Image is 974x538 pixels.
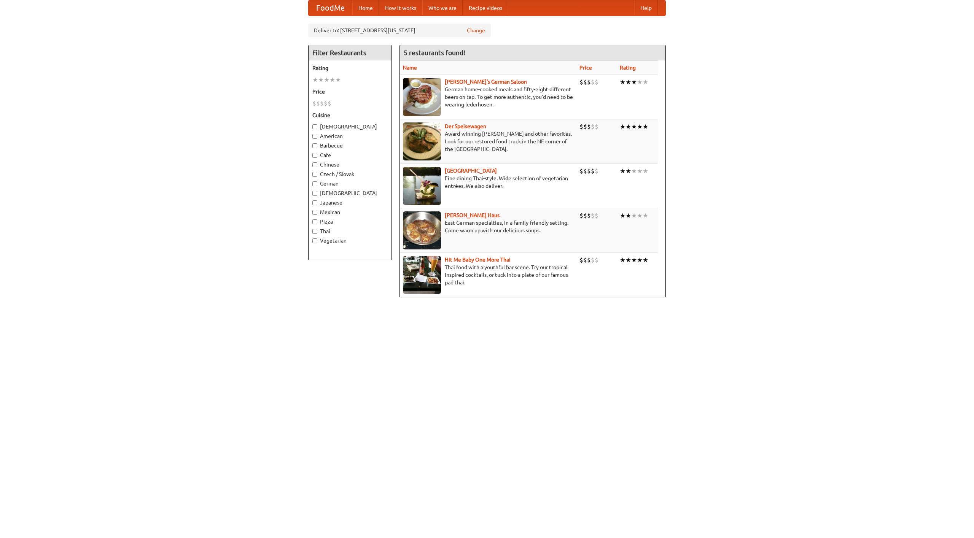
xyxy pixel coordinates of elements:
[445,123,486,129] a: Der Speisewagen
[643,167,648,175] li: ★
[579,167,583,175] li: $
[587,211,591,220] li: $
[312,199,388,206] label: Japanese
[312,181,317,186] input: German
[312,191,317,196] input: [DEMOGRAPHIC_DATA]
[579,122,583,131] li: $
[312,229,317,234] input: Thai
[312,123,388,130] label: [DEMOGRAPHIC_DATA]
[312,134,317,139] input: American
[587,256,591,264] li: $
[312,218,388,225] label: Pizza
[591,122,595,131] li: $
[403,78,441,116] img: esthers.jpg
[324,76,329,84] li: ★
[312,172,317,177] input: Czech / Slovak
[445,79,527,85] a: [PERSON_NAME]'s German Saloon
[445,168,497,174] a: [GEOGRAPHIC_DATA]
[312,64,388,72] h5: Rating
[620,78,625,86] li: ★
[625,122,631,131] li: ★
[620,256,625,264] li: ★
[634,0,658,16] a: Help
[403,130,573,153] p: Award-winning [PERSON_NAME] and other favorites. Look for our restored food truck in the NE corne...
[312,219,317,224] input: Pizza
[579,78,583,86] li: $
[620,167,625,175] li: ★
[352,0,379,16] a: Home
[403,167,441,205] img: satay.jpg
[579,256,583,264] li: $
[312,161,388,168] label: Chinese
[318,76,324,84] li: ★
[643,78,648,86] li: ★
[595,211,598,220] li: $
[312,200,317,205] input: Japanese
[320,99,324,108] li: $
[312,208,388,216] label: Mexican
[625,256,631,264] li: ★
[591,78,595,86] li: $
[403,211,441,249] img: kohlhaus.jpg
[312,132,388,140] label: American
[312,143,317,148] input: Barbecue
[312,189,388,197] label: [DEMOGRAPHIC_DATA]
[643,211,648,220] li: ★
[587,122,591,131] li: $
[404,49,465,56] ng-pluralize: 5 restaurants found!
[403,263,573,286] p: Thai food with a youthful bar scene. Try our tropical inspired cocktails, or tuck into a plate of...
[637,122,643,131] li: ★
[308,24,491,37] div: Deliver to: [STREET_ADDRESS][US_STATE]
[625,211,631,220] li: ★
[445,212,500,218] a: [PERSON_NAME] Haus
[463,0,508,16] a: Recipe videos
[637,256,643,264] li: ★
[579,211,583,220] li: $
[631,167,637,175] li: ★
[312,88,388,95] h5: Price
[403,256,441,294] img: babythai.jpg
[595,78,598,86] li: $
[422,0,463,16] a: Who we are
[631,122,637,131] li: ★
[583,211,587,220] li: $
[403,175,573,190] p: Fine dining Thai-style. Wide selection of vegetarian entrées. We also deliver.
[625,167,631,175] li: ★
[312,180,388,187] label: German
[583,122,587,131] li: $
[583,167,587,175] li: $
[445,257,511,263] a: Hit Me Baby One More Thai
[643,122,648,131] li: ★
[643,256,648,264] li: ★
[631,78,637,86] li: ★
[312,111,388,119] h5: Cuisine
[335,76,341,84] li: ★
[312,227,388,235] label: Thai
[587,167,591,175] li: $
[591,256,595,264] li: $
[637,78,643,86] li: ★
[312,162,317,167] input: Chinese
[595,122,598,131] li: $
[637,211,643,220] li: ★
[579,65,592,71] a: Price
[631,211,637,220] li: ★
[403,65,417,71] a: Name
[312,151,388,159] label: Cafe
[583,256,587,264] li: $
[312,124,317,129] input: [DEMOGRAPHIC_DATA]
[583,78,587,86] li: $
[316,99,320,108] li: $
[620,211,625,220] li: ★
[403,122,441,160] img: speisewagen.jpg
[312,99,316,108] li: $
[625,78,631,86] li: ★
[591,167,595,175] li: $
[637,167,643,175] li: ★
[379,0,422,16] a: How it works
